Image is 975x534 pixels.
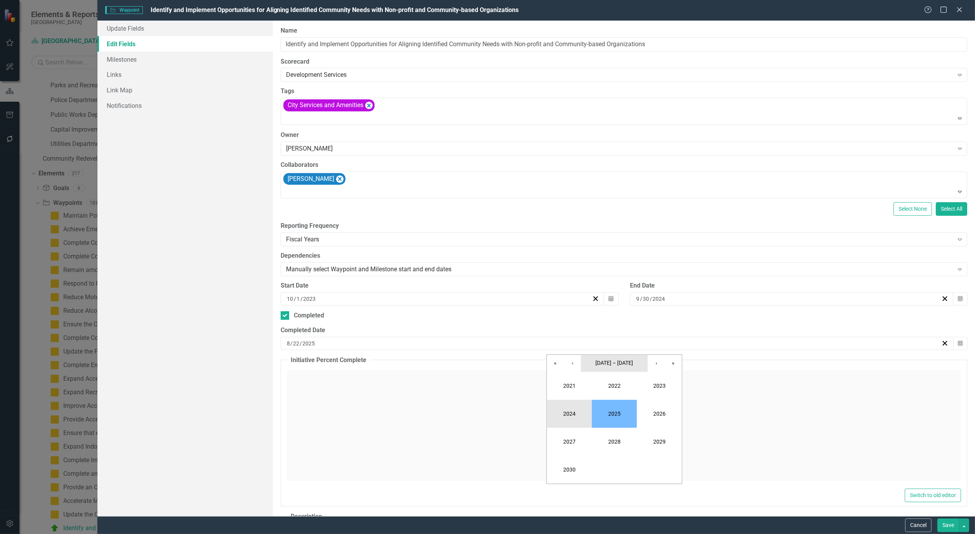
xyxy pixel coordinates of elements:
button: 2028 [592,428,637,456]
a: Edit Fields [97,36,273,52]
div: Completed [294,311,324,320]
button: 2024 [547,400,592,428]
button: Select All [936,202,967,216]
label: Collaborators [281,161,967,170]
span: / [300,295,303,302]
button: Select None [893,202,932,216]
button: Switch to old editor [905,489,961,502]
button: 2021 [547,372,592,400]
a: Link Map [97,82,273,98]
div: [PERSON_NAME] [286,144,953,153]
input: mm [286,340,290,347]
div: End Date [630,281,967,290]
label: Owner [281,131,967,140]
button: 2026 [637,400,682,428]
input: Waypoint Name [281,37,967,52]
div: Development Services [286,71,953,80]
div: Manually select Waypoint and Milestone start and end dates [286,265,953,274]
input: yyyy [302,340,315,347]
a: Links [97,67,273,82]
button: ‹ [564,355,581,372]
a: Notifications [97,98,273,113]
div: Completed Date [281,326,967,335]
span: / [650,295,652,302]
span: / [294,295,296,302]
div: Fiscal Years [286,235,953,244]
button: › [648,355,665,372]
div: Remove Bogdan Cyrnek [336,175,344,183]
button: Save [937,518,959,532]
label: Scorecard [281,57,967,66]
span: City Services and Amenities [288,101,363,109]
button: 2025 [592,400,637,428]
button: 2022 [592,372,637,400]
button: « [547,355,564,372]
div: [PERSON_NAME] [285,173,335,185]
span: Identify and Implement Opportunities for Aligning Identified Community Needs with Non-profit and ... [151,6,519,14]
label: Name [281,26,967,35]
span: / [300,340,302,347]
input: dd [293,340,300,347]
label: Dependencies [281,251,967,260]
span: Waypoint [105,6,142,14]
a: Milestones [97,52,273,67]
label: Tags [281,87,967,96]
button: » [665,355,682,372]
button: 2023 [637,372,682,400]
span: / [290,340,293,347]
legend: Initiative Percent Complete [287,356,370,365]
button: 2027 [547,428,592,456]
div: Start Date [281,281,618,290]
button: 2030 [547,456,592,484]
span: / [640,295,642,302]
button: Cancel [905,518,932,532]
legend: Description [287,512,326,521]
a: Update Fields [97,21,273,36]
label: Reporting Frequency [281,222,967,231]
button: 2029 [637,428,682,456]
div: Remove [object Object] [365,102,373,109]
span: [DATE] – [DATE] [595,360,633,366]
button: [DATE] – [DATE] [581,355,648,372]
